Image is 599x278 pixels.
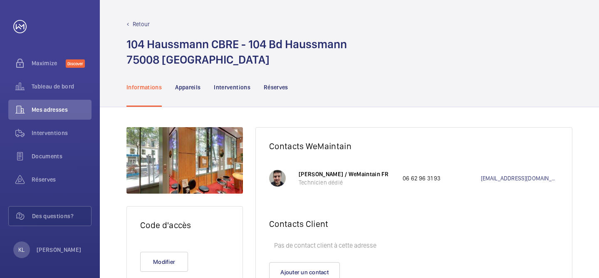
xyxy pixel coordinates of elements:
span: Tableau de bord [32,82,92,91]
h2: Contacts WeMaintain [269,141,559,151]
span: Mes adresses [32,106,92,114]
span: Discover [66,59,85,68]
span: Des questions? [32,212,91,220]
p: Pas de contact client à cette adresse [269,237,559,254]
p: Interventions [214,83,250,91]
a: [EMAIL_ADDRESS][DOMAIN_NAME] [481,174,559,182]
p: Technicien dédié [299,178,394,187]
p: KL [18,246,25,254]
h2: Code d'accès [140,220,229,230]
p: Retour [133,20,150,28]
p: [PERSON_NAME] / WeMaintain FR [299,170,394,178]
p: Informations [126,83,162,91]
p: Appareils [175,83,200,91]
button: Modifier [140,252,188,272]
span: Interventions [32,129,92,137]
h2: Contacts Client [269,219,559,229]
span: Documents [32,152,92,160]
span: Réserves [32,175,92,184]
p: 06 62 96 31 93 [403,174,481,182]
span: Maximize [32,59,66,67]
p: [PERSON_NAME] [37,246,82,254]
p: Réserves [264,83,288,91]
h1: 104 Haussmann CBRE - 104 Bd Haussmann 75008 [GEOGRAPHIC_DATA] [126,37,347,67]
